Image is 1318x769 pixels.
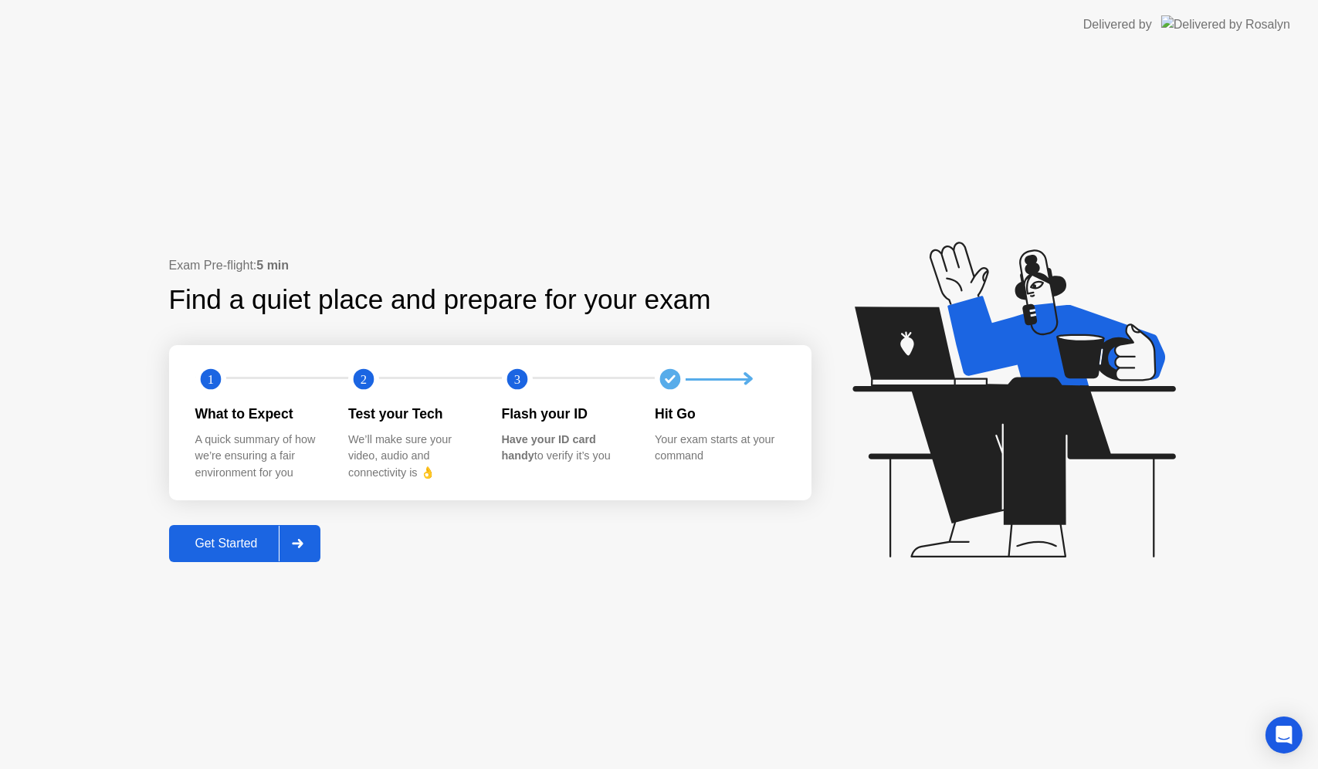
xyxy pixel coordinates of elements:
[655,404,784,424] div: Hit Go
[502,432,631,465] div: to verify it’s you
[256,259,289,272] b: 5 min
[513,372,520,387] text: 3
[348,404,477,424] div: Test your Tech
[169,279,713,320] div: Find a quiet place and prepare for your exam
[169,525,321,562] button: Get Started
[195,432,324,482] div: A quick summary of how we’re ensuring a fair environment for you
[502,433,596,462] b: Have your ID card handy
[1083,15,1152,34] div: Delivered by
[361,372,367,387] text: 2
[1161,15,1290,33] img: Delivered by Rosalyn
[348,432,477,482] div: We’ll make sure your video, audio and connectivity is 👌
[502,404,631,424] div: Flash your ID
[655,432,784,465] div: Your exam starts at your command
[207,372,213,387] text: 1
[1265,716,1303,754] div: Open Intercom Messenger
[174,537,280,550] div: Get Started
[169,256,811,275] div: Exam Pre-flight:
[195,404,324,424] div: What to Expect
